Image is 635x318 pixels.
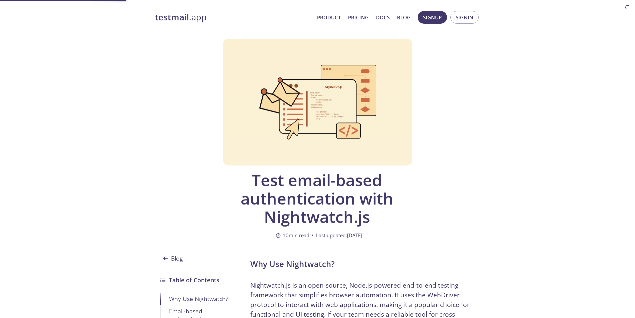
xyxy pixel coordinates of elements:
a: Docs [376,13,390,22]
a: Product [317,13,341,22]
button: Signup [418,11,447,24]
span: Test email-based authentication with Nightwatch.js [203,171,431,226]
a: Pricing [348,13,369,22]
span: Signin [456,13,473,22]
span: Signup [423,13,442,22]
span: 10 min read [275,231,309,239]
a: Blog [397,13,411,22]
a: testmail.app [155,12,312,23]
a: Blog [160,243,229,267]
span: Blog [160,252,187,265]
strong: testmail [155,11,189,23]
div: Why Use Nightwatch? [169,295,229,303]
h3: Table of Contents [169,275,219,285]
button: Signin [450,11,479,24]
span: Last updated: [DATE] [316,231,362,239]
h2: Why Use Nightwatch? [250,258,480,270]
